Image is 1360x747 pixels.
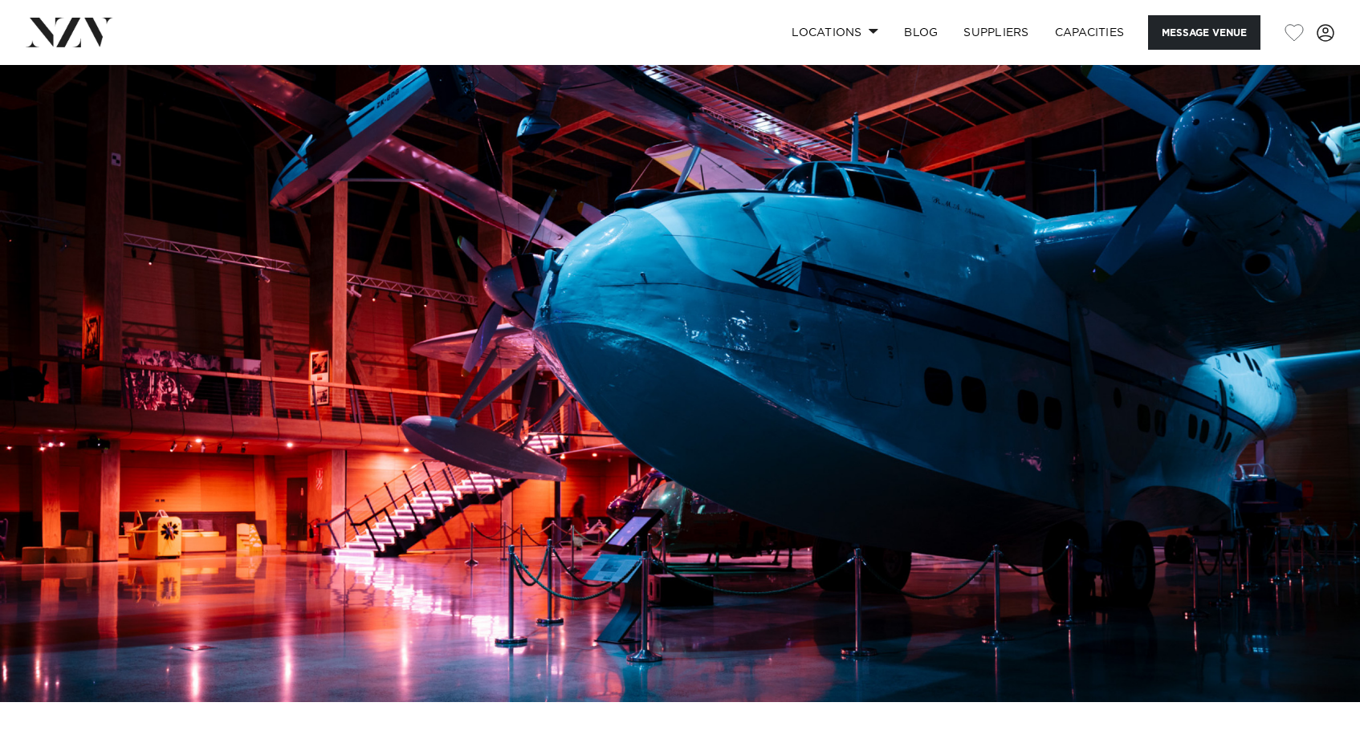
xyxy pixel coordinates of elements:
[26,18,113,47] img: nzv-logo.png
[779,15,891,50] a: Locations
[951,15,1041,50] a: SUPPLIERS
[891,15,951,50] a: BLOG
[1148,15,1260,50] button: Message Venue
[1042,15,1138,50] a: Capacities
